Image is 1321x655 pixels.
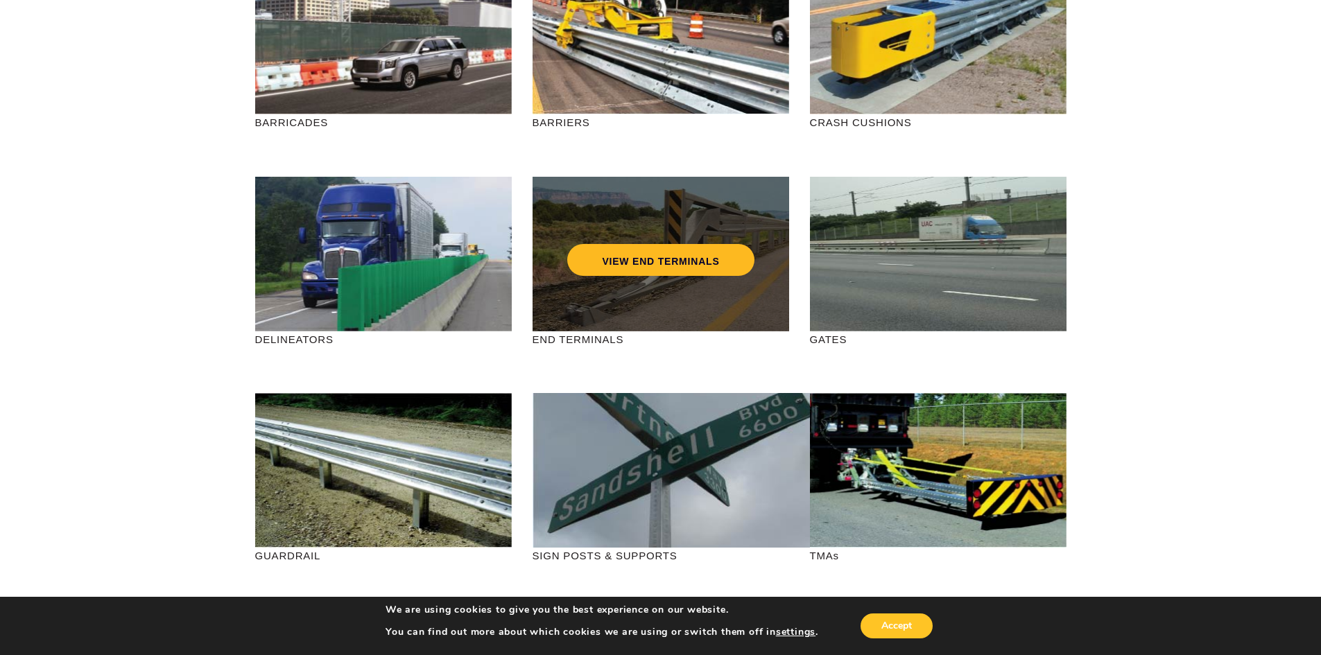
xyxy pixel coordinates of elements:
[386,604,818,616] p: We are using cookies to give you the best experience on our website.
[533,114,789,130] p: BARRIERS
[255,548,512,564] p: GUARDRAIL
[810,548,1067,564] p: TMAs
[810,331,1067,347] p: GATES
[776,626,815,638] button: settings
[533,548,789,564] p: SIGN POSTS & SUPPORTS
[386,626,818,638] p: You can find out more about which cookies we are using or switch them off in .
[255,114,512,130] p: BARRICADES
[533,331,789,347] p: END TERMINALS
[567,244,754,276] a: VIEW END TERMINALS
[255,331,512,347] p: DELINEATORS
[810,114,1067,130] p: CRASH CUSHIONS
[861,613,933,638] button: Accept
